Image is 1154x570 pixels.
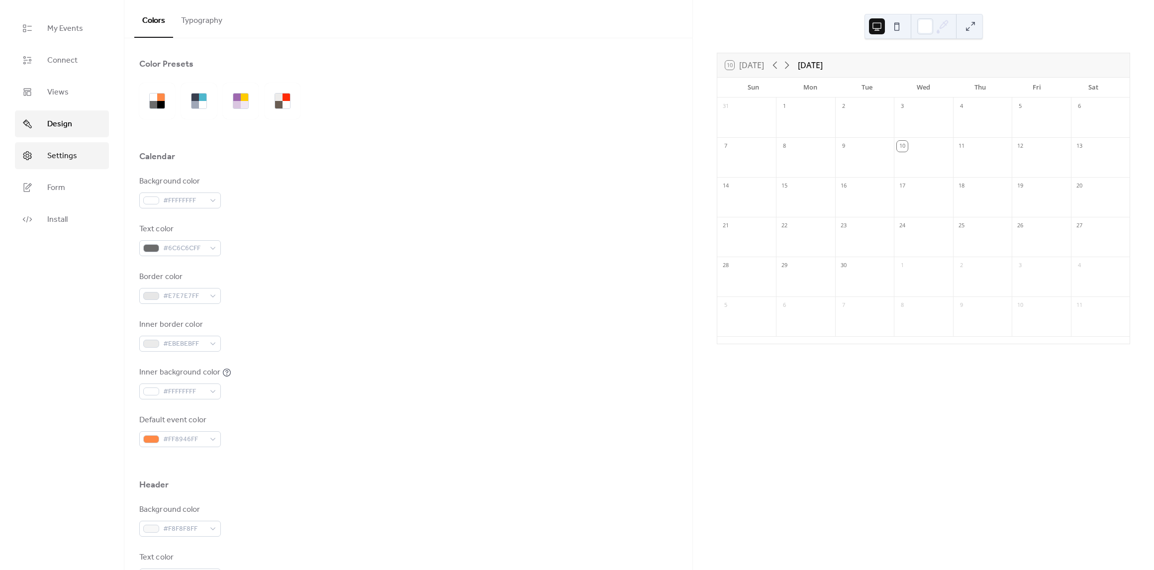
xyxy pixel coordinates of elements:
[956,260,967,271] div: 2
[163,243,205,255] span: #6C6C6CFF
[15,142,109,169] a: Settings
[47,55,78,67] span: Connect
[952,78,1008,97] div: Thu
[163,386,205,398] span: #FFFFFFFF
[139,223,219,235] div: Text color
[139,414,219,426] div: Default event color
[163,290,205,302] span: #E7E7E7FF
[15,110,109,137] a: Design
[163,434,205,446] span: #FF8946FF
[1015,181,1026,191] div: 19
[1065,78,1122,97] div: Sat
[897,101,908,112] div: 3
[139,319,219,331] div: Inner border color
[779,260,790,271] div: 29
[779,141,790,152] div: 8
[47,214,68,226] span: Install
[163,338,205,350] span: #EBEBEBFF
[720,141,731,152] div: 7
[15,174,109,201] a: Form
[1015,260,1026,271] div: 3
[1008,78,1065,97] div: Fri
[897,300,908,311] div: 8
[1015,141,1026,152] div: 12
[897,141,908,152] div: 10
[782,78,839,97] div: Mon
[47,87,69,98] span: Views
[720,260,731,271] div: 28
[47,150,77,162] span: Settings
[139,552,219,564] div: Text color
[1074,141,1085,152] div: 13
[1074,260,1085,271] div: 4
[956,181,967,191] div: 18
[15,206,109,233] a: Install
[798,59,823,71] div: [DATE]
[47,118,72,130] span: Design
[15,15,109,42] a: My Events
[139,367,220,379] div: Inner background color
[956,101,967,112] div: 4
[139,176,219,188] div: Background color
[956,300,967,311] div: 9
[956,220,967,231] div: 25
[139,271,219,283] div: Border color
[163,195,205,207] span: #FFFFFFFF
[139,58,193,70] div: Color Presets
[720,300,731,311] div: 5
[720,220,731,231] div: 21
[839,78,895,97] div: Tue
[895,78,952,97] div: Wed
[897,181,908,191] div: 17
[779,220,790,231] div: 22
[897,260,908,271] div: 1
[163,523,205,535] span: #F8F8F8FF
[725,78,782,97] div: Sun
[779,101,790,112] div: 1
[139,151,175,163] div: Calendar
[15,47,109,74] a: Connect
[47,182,65,194] span: Form
[838,300,849,311] div: 7
[15,79,109,105] a: Views
[1074,220,1085,231] div: 27
[838,181,849,191] div: 16
[47,23,83,35] span: My Events
[779,181,790,191] div: 15
[1015,220,1026,231] div: 26
[838,220,849,231] div: 23
[1074,101,1085,112] div: 6
[779,300,790,311] div: 6
[720,181,731,191] div: 14
[1074,300,1085,311] div: 11
[838,101,849,112] div: 2
[838,260,849,271] div: 30
[956,141,967,152] div: 11
[1015,300,1026,311] div: 10
[1015,101,1026,112] div: 5
[720,101,731,112] div: 31
[139,504,219,516] div: Background color
[139,479,169,491] div: Header
[897,220,908,231] div: 24
[838,141,849,152] div: 9
[1074,181,1085,191] div: 20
